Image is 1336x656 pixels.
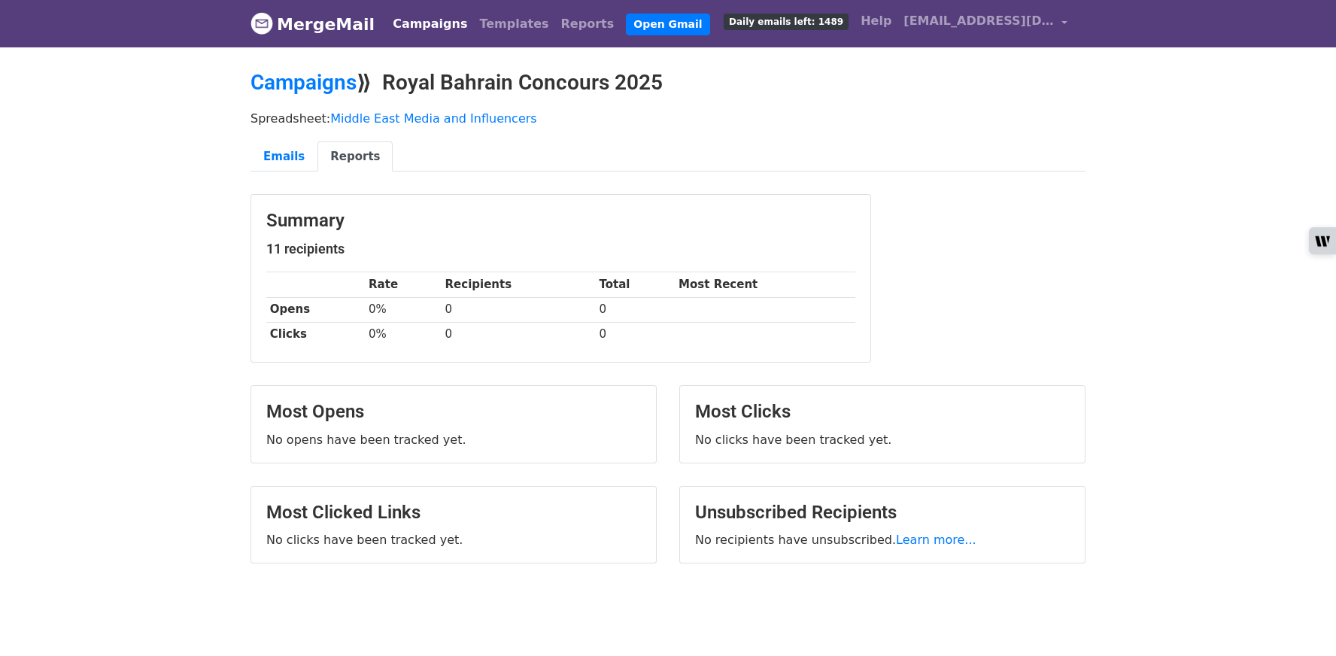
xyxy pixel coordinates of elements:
[266,401,641,423] h3: Most Opens
[724,14,849,30] span: Daily emails left: 1489
[903,12,1054,30] span: [EMAIL_ADDRESS][DOMAIN_NAME]
[596,322,676,347] td: 0
[442,322,596,347] td: 0
[442,297,596,322] td: 0
[266,532,641,548] p: No clicks have been tracked yet.
[596,272,676,297] th: Total
[250,12,273,35] img: MergeMail logo
[250,70,357,95] a: Campaigns
[266,322,365,347] th: Clicks
[365,272,442,297] th: Rate
[626,14,709,35] a: Open Gmail
[266,502,641,524] h3: Most Clicked Links
[695,532,1070,548] p: No recipients have unsubscribed.
[896,533,976,547] a: Learn more...
[365,297,442,322] td: 0%
[442,272,596,297] th: Recipients
[695,432,1070,448] p: No clicks have been tracked yet.
[266,432,641,448] p: No opens have been tracked yet.
[695,401,1070,423] h3: Most Clicks
[266,241,855,257] h5: 11 recipients
[266,297,365,322] th: Opens
[897,6,1073,41] a: [EMAIL_ADDRESS][DOMAIN_NAME]
[387,9,473,39] a: Campaigns
[330,111,537,126] a: Middle East Media and Influencers
[855,6,897,36] a: Help
[473,9,554,39] a: Templates
[250,8,375,40] a: MergeMail
[675,272,855,297] th: Most Recent
[695,502,1070,524] h3: Unsubscribed Recipients
[317,141,393,172] a: Reports
[555,9,621,39] a: Reports
[250,141,317,172] a: Emails
[250,111,1085,126] p: Spreadsheet:
[718,6,855,36] a: Daily emails left: 1489
[596,297,676,322] td: 0
[250,70,1085,96] h2: ⟫ Royal Bahrain Concours 2025
[266,210,855,232] h3: Summary
[365,322,442,347] td: 0%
